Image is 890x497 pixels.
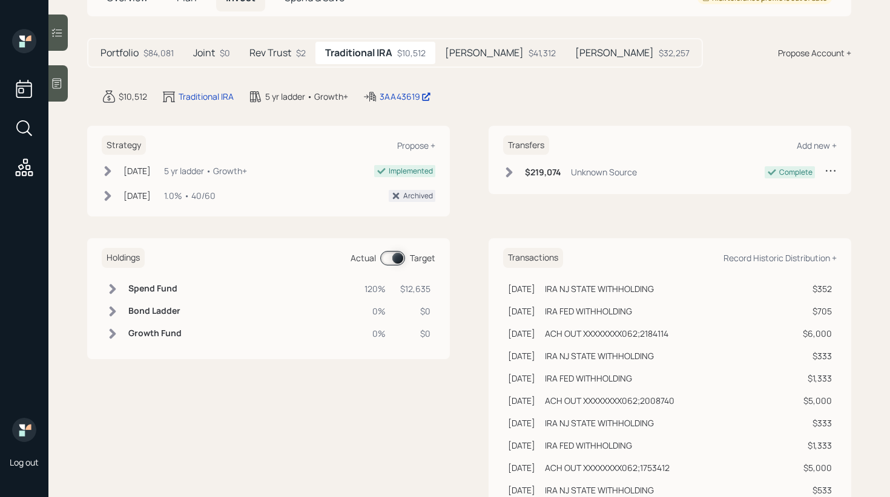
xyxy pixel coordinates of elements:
[508,394,535,407] div: [DATE]
[798,349,832,362] div: $333
[508,349,535,362] div: [DATE]
[508,305,535,317] div: [DATE]
[397,47,426,59] div: $10,512
[400,282,430,295] div: $12,635
[797,140,837,151] div: Add new +
[508,461,535,474] div: [DATE]
[545,484,654,496] div: IRA NJ STATE WITHHOLDING
[193,47,215,59] h5: Joint
[403,190,433,201] div: Archived
[508,372,535,385] div: [DATE]
[296,47,306,59] div: $2
[119,90,147,103] div: $10,512
[265,90,348,103] div: 5 yr ladder • Growth+
[128,284,182,294] h6: Spend Fund
[545,394,674,407] div: ACH OUT XXXXXXXX062;2008740
[179,90,234,103] div: Traditional IRA
[575,47,654,59] h5: [PERSON_NAME]
[325,47,392,59] h5: Traditional IRA
[508,439,535,452] div: [DATE]
[503,135,549,155] h6: Transfers
[778,47,851,59] div: Propose Account +
[164,189,216,202] div: 1.0% • 40/60
[508,484,535,496] div: [DATE]
[798,439,832,452] div: $1,333
[545,461,670,474] div: ACH OUT XXXXXXXX062;1753412
[128,306,182,316] h6: Bond Ladder
[503,248,563,268] h6: Transactions
[724,252,837,264] div: Record Historic Distribution +
[525,167,561,178] h6: $219,074
[380,90,431,103] div: 3AA43619
[545,282,654,295] div: IRA NJ STATE WITHHOLDING
[798,282,832,295] div: $352
[410,252,435,264] div: Target
[10,456,39,468] div: Log out
[102,248,145,268] h6: Holdings
[351,252,376,264] div: Actual
[798,461,832,474] div: $5,000
[779,167,813,178] div: Complete
[798,327,832,340] div: $6,000
[124,164,151,177] div: [DATE]
[529,47,556,59] div: $41,312
[143,47,174,59] div: $84,081
[571,166,637,178] div: Unknown Source
[364,305,386,317] div: 0%
[102,135,146,155] h6: Strategy
[124,189,151,202] div: [DATE]
[798,417,832,429] div: $333
[798,394,832,407] div: $5,000
[128,328,182,339] h6: Growth Fund
[364,282,386,295] div: 120%
[220,47,230,59] div: $0
[798,372,832,385] div: $1,333
[400,305,430,317] div: $0
[400,327,430,340] div: $0
[545,305,632,317] div: IRA FED WITHHOLDING
[545,372,632,385] div: IRA FED WITHHOLDING
[101,47,139,59] h5: Portfolio
[445,47,524,59] h5: [PERSON_NAME]
[508,327,535,340] div: [DATE]
[249,47,291,59] h5: Rev Trust
[164,164,247,177] div: 5 yr ladder • Growth+
[798,484,832,496] div: $533
[389,166,433,177] div: Implemented
[397,140,435,151] div: Propose +
[545,349,654,362] div: IRA NJ STATE WITHHOLDING
[508,417,535,429] div: [DATE]
[12,418,36,442] img: retirable_logo.png
[545,439,632,452] div: IRA FED WITHHOLDING
[545,327,668,340] div: ACH OUT XXXXXXXX062;2184114
[508,282,535,295] div: [DATE]
[798,305,832,317] div: $705
[545,417,654,429] div: IRA NJ STATE WITHHOLDING
[659,47,690,59] div: $32,257
[364,327,386,340] div: 0%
